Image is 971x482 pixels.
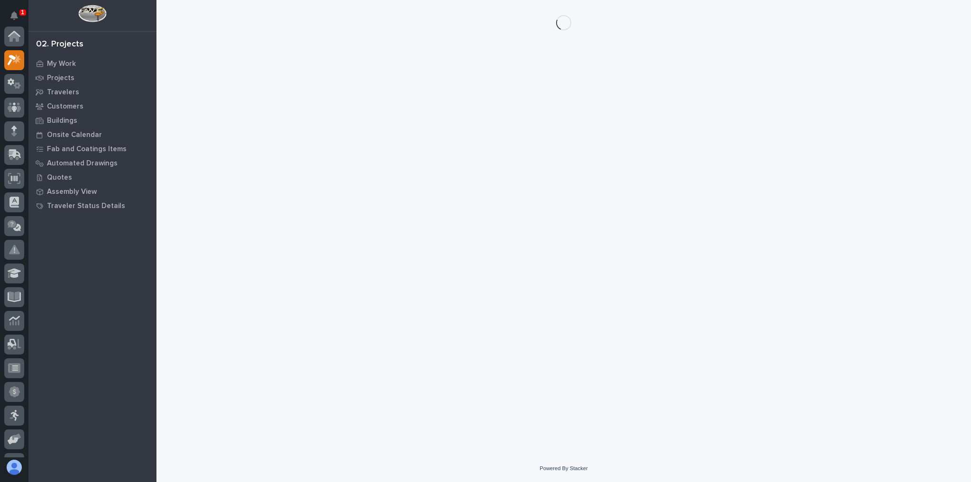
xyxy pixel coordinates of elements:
button: users-avatar [4,457,24,477]
p: Travelers [47,88,79,97]
a: Projects [28,71,156,85]
p: My Work [47,60,76,68]
a: My Work [28,56,156,71]
img: Workspace Logo [78,5,106,22]
a: Quotes [28,170,156,184]
p: Quotes [47,173,72,182]
a: Travelers [28,85,156,99]
p: Traveler Status Details [47,202,125,210]
button: Notifications [4,6,24,26]
p: Buildings [47,117,77,125]
a: Automated Drawings [28,156,156,170]
a: Powered By Stacker [540,465,587,471]
p: Projects [47,74,74,82]
div: 02. Projects [36,39,83,50]
a: Buildings [28,113,156,127]
p: Fab and Coatings Items [47,145,127,154]
a: Assembly View [28,184,156,199]
a: Fab and Coatings Items [28,142,156,156]
p: Customers [47,102,83,111]
p: Assembly View [47,188,97,196]
a: Onsite Calendar [28,127,156,142]
p: 1 [21,9,24,16]
p: Onsite Calendar [47,131,102,139]
a: Traveler Status Details [28,199,156,213]
p: Automated Drawings [47,159,118,168]
div: Notifications1 [12,11,24,27]
a: Customers [28,99,156,113]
